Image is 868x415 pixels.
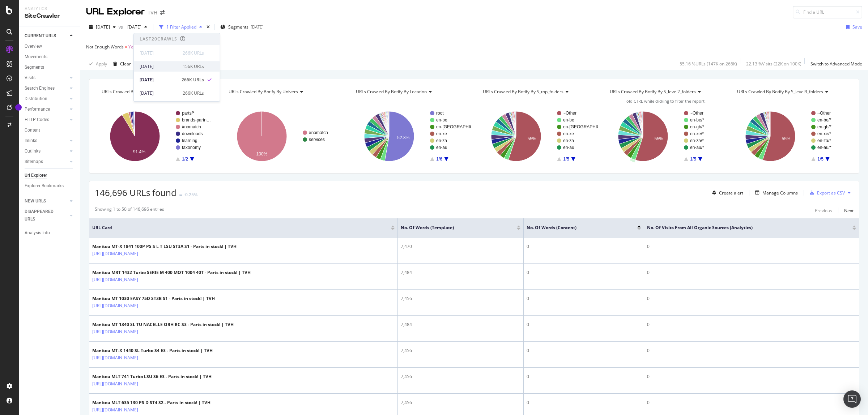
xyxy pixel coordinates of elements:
[95,105,217,168] svg: A chart.
[148,9,157,16] div: TVH
[179,194,182,196] img: Equal
[397,135,409,140] text: 52.8%
[92,406,138,414] a: [URL][DOMAIN_NAME]
[227,86,339,98] h4: URLs Crawled By Botify By univers
[527,399,641,406] div: 0
[25,53,47,61] div: Movements
[563,111,576,116] text: ~Other
[96,24,110,30] span: 2025 Sep. 2nd
[25,106,50,113] div: Performance
[124,24,141,30] span: 2025 Aug. 19th
[140,50,178,56] div: [DATE]
[563,138,574,143] text: en-za
[527,243,641,250] div: 0
[166,24,196,30] div: 1 Filter Applied
[563,117,574,123] text: en-be
[25,32,68,40] a: CURRENT URLS
[25,64,75,71] a: Segments
[182,77,204,83] div: 266K URLs
[25,172,47,179] div: Url Explorer
[810,61,862,67] div: Switch to Advanced Mode
[217,21,267,33] button: Segments[DATE]
[25,127,40,134] div: Content
[92,295,215,302] div: Manitou MT 1030 EASY 75D ST3B S1 - Parts in stock! | TVH
[817,190,845,196] div: Export as CSV
[647,399,856,406] div: 0
[25,32,56,40] div: CURRENT URLS
[25,172,75,179] a: Url Explorer
[817,131,831,136] text: en-xe/*
[25,197,46,205] div: NEW URLS
[25,137,37,145] div: Inlinks
[647,321,856,328] div: 0
[183,63,204,70] div: 156K URLs
[817,117,831,123] text: en-be/*
[690,131,704,136] text: en-xe/*
[719,190,743,196] div: Create alert
[817,157,824,162] text: 1/5
[401,243,520,250] div: 7,470
[401,295,520,302] div: 7,456
[25,229,75,237] a: Analysis Info
[92,276,138,283] a: [URL][DOMAIN_NAME]
[15,104,22,111] div: Tooltip anchor
[815,206,832,215] button: Previous
[401,347,520,354] div: 7,456
[436,117,447,123] text: en-be
[92,321,234,328] div: Manitou MT 1340 SL TU NACELLE ORH RC S3 - Parts in stock! | TVH
[96,61,107,67] div: Apply
[25,147,41,155] div: Outlinks
[222,105,344,168] svg: A chart.
[844,206,854,215] button: Next
[92,250,138,257] a: [URL][DOMAIN_NAME]
[184,192,197,198] div: -0.25%
[730,105,852,168] div: A chart.
[25,95,68,103] a: Distribution
[793,6,862,18] input: Find a URL
[356,89,427,95] span: URLs Crawled By Botify By location
[25,158,43,166] div: Sitemaps
[808,58,862,70] button: Switch to Advanced Mode
[140,36,177,42] div: Last 20 Crawls
[25,64,44,71] div: Segments
[527,295,641,302] div: 0
[736,86,847,98] h4: URLs Crawled By Botify By s_level3_folders
[25,147,68,155] a: Outlinks
[401,373,520,380] div: 7,456
[815,208,832,214] div: Previous
[349,105,471,168] svg: A chart.
[95,187,176,198] span: 146,696 URLs found
[125,44,127,50] span: =
[140,77,177,83] div: [DATE]
[436,131,447,136] text: en-xe
[690,124,704,129] text: en-gb/*
[119,24,124,30] span: vs
[483,89,563,95] span: URLs Crawled By Botify By s_top_folders
[817,138,831,143] text: en-za/*
[603,105,725,168] svg: A chart.
[92,380,138,388] a: [URL][DOMAIN_NAME]
[228,24,248,30] span: Segments
[25,85,55,92] div: Search Engines
[25,127,75,134] a: Content
[182,111,195,116] text: parts/*
[92,347,213,354] div: Manitou MT-X 1440 SL Turbo S4 E3 - Parts in stock! | TVH
[647,295,856,302] div: 0
[737,89,823,95] span: URLs Crawled By Botify By s_level3_folders
[746,61,801,67] div: 22.13 % Visits ( 22K on 100K )
[100,86,212,98] h4: URLs Crawled By Botify By pagetype
[102,89,174,95] span: URLs Crawled By Botify By pagetype
[160,10,165,15] div: arrow-right-arrow-left
[92,328,138,335] a: [URL][DOMAIN_NAME]
[25,182,64,190] div: Explorer Bookmarks
[436,145,447,150] text: en-au
[124,21,150,33] button: [DATE]
[608,86,720,98] h4: URLs Crawled By Botify By s_level2_folders
[182,117,211,123] text: brands-partn…
[647,373,856,380] div: 0
[156,21,205,33] button: 1 Filter Applied
[120,61,131,67] div: Clear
